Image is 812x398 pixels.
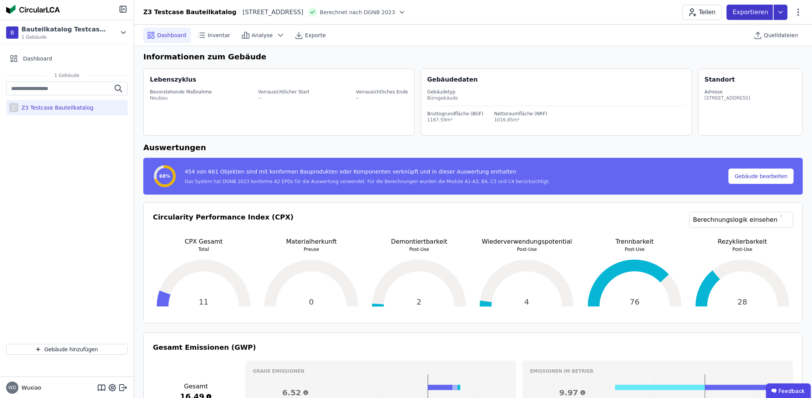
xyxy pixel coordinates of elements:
[143,8,236,17] div: Z3 Testcase Bauteilkatalog
[8,385,16,390] span: WD
[764,31,798,39] span: Quelldateien
[159,173,171,179] span: 68%
[23,55,52,62] span: Dashboard
[258,95,310,101] div: --
[476,237,577,246] p: Wiederverwendungspotential
[185,179,550,185] div: Das System hat DGNB 2023 konforme A2 EPDs für die Auswertung verwendet. Für die Berechnungen wurd...
[6,5,60,14] img: Concular
[261,237,362,246] p: Materialherkunft
[530,368,786,374] h3: Emissionen im betrieb
[368,237,470,246] p: Demontiertbarkeit
[705,89,750,95] div: Adresse
[368,246,470,252] p: Post-Use
[584,246,686,252] p: Post-Use
[427,95,686,101] div: Bürogebäude
[728,169,794,184] button: Gebäude bearbeiten
[427,75,692,84] div: Gebäudedaten
[153,237,254,246] p: CPX Gesamt
[6,26,18,39] div: B
[18,384,41,391] span: Wuxiao
[427,111,484,117] div: Bruttogrundfläche (BGF)
[150,89,212,95] div: Bevorstehende Maßnahme
[185,168,550,179] div: 454 von 661 Objekten sind mit konformen Bauprodukten oder Komponenten verknüpft und in dieser Aus...
[252,31,273,39] span: Analyse
[584,237,686,246] p: Trennbarkeit
[236,8,303,17] div: [STREET_ADDRESS]
[682,5,722,20] button: Teilen
[356,95,408,101] div: --
[427,117,484,123] div: 1167.59m²
[47,72,87,79] span: 1 Gebäude
[157,31,186,39] span: Dashboard
[733,8,770,17] p: Exportieren
[305,31,326,39] span: Exporte
[494,117,548,123] div: 1016.85m²
[143,51,803,62] h6: Informationen zum Gebäude
[692,246,793,252] p: Post-Use
[427,89,686,95] div: Gebäudetyp
[705,95,750,101] div: [STREET_ADDRESS]
[476,246,577,252] p: Post-Use
[150,95,212,101] div: Neubau
[143,142,803,153] h6: Auswertungen
[320,8,395,16] span: Berechnet nach DGNB 2023
[153,246,254,252] p: Total
[153,382,239,391] h3: Gesamt
[21,25,110,34] div: Bauteilkatalog Testcase Z3
[253,387,338,398] h3: 6.52
[494,111,548,117] div: Nettoraumfläche (NRF)
[530,387,615,398] h3: 9.97
[705,75,735,84] div: Standort
[21,34,110,40] span: 1 Gebäude
[153,342,793,353] h3: Gesamt Emissionen (GWP)
[258,89,310,95] div: Vorrausichtlicher Start
[356,89,408,95] div: Vorrausichtliches Ende
[18,104,94,111] div: Z3 Testcase Bauteilkatalog
[9,103,18,112] div: Z
[150,75,196,84] div: Lebenszyklus
[689,212,793,228] a: Berechnungslogik einsehen
[253,368,509,374] h3: Graue Emissionen
[692,237,793,246] p: Rezyklierbarkeit
[6,344,128,355] button: Gebäude hinzufügen
[153,212,294,237] h3: Circularity Performance Index (CPX)
[208,31,230,39] span: Inventar
[261,246,362,252] p: Preuse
